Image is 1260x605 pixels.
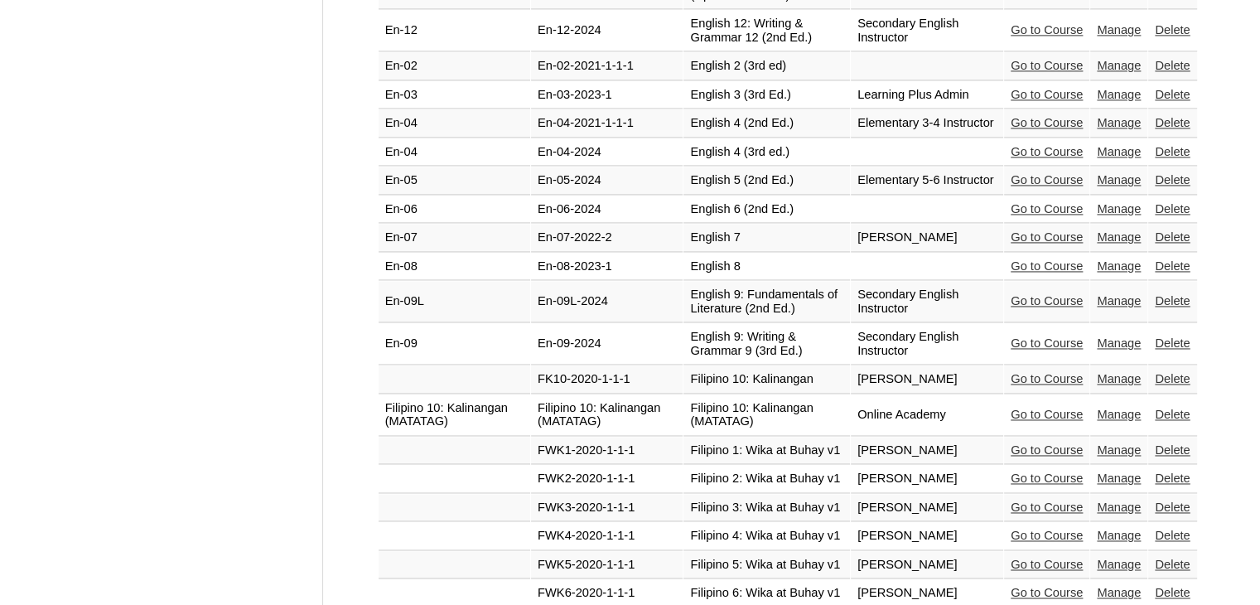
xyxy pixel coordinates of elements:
a: Manage [1097,529,1141,542]
td: En-09-2024 [531,323,683,365]
td: FK10-2020-1-1-1 [531,365,683,394]
td: Filipino 3: Wika at Buhay v1 [683,494,850,522]
td: En-12-2024 [531,10,683,51]
a: Go to Course [1011,443,1083,457]
td: [PERSON_NAME] [851,465,1003,493]
a: Go to Course [1011,529,1083,542]
td: [PERSON_NAME] [851,437,1003,465]
td: Filipino 4: Wika at Buhay v1 [683,522,850,550]
a: Go to Course [1011,372,1083,385]
a: Manage [1097,116,1141,129]
a: Go to Course [1011,294,1083,307]
td: Elementary 3-4 Instructor [851,109,1003,138]
a: Delete [1155,372,1190,385]
a: Go to Course [1011,501,1083,514]
td: En-08 [379,253,530,281]
td: Learning Plus Admin [851,81,1003,109]
td: En-02 [379,52,530,80]
a: Delete [1155,230,1190,244]
a: Delete [1155,529,1190,542]
td: English 9: Fundamentals of Literature (2nd Ed.) [683,281,850,322]
td: En-04-2024 [531,138,683,167]
td: Filipino 10: Kalinangan (MATATAG) [683,394,850,436]
a: Manage [1097,23,1141,36]
a: Delete [1155,558,1190,571]
a: Delete [1155,501,1190,514]
td: [PERSON_NAME] [851,224,1003,252]
td: En-06 [379,196,530,224]
a: Manage [1097,408,1141,421]
a: Manage [1097,501,1141,514]
td: Filipino 10: Kalinangan (MATATAG) [531,394,683,436]
a: Go to Course [1011,259,1083,273]
td: En-05-2024 [531,167,683,195]
a: Delete [1155,259,1190,273]
td: Filipino 5: Wika at Buhay v1 [683,551,850,579]
td: En-04 [379,109,530,138]
td: En-04-2021-1-1-1 [531,109,683,138]
td: En-09L-2024 [531,281,683,322]
td: En-09L [379,281,530,322]
td: Elementary 5-6 Instructor [851,167,1003,195]
td: FWK5-2020-1-1-1 [531,551,683,579]
td: FWK1-2020-1-1-1 [531,437,683,465]
td: [PERSON_NAME] [851,365,1003,394]
a: Delete [1155,145,1190,158]
a: Delete [1155,586,1190,599]
td: English 2 (3rd ed) [683,52,850,80]
a: Go to Course [1011,173,1083,186]
td: En-02-2021-1-1-1 [531,52,683,80]
td: [PERSON_NAME] [851,522,1003,550]
td: En-05 [379,167,530,195]
td: [PERSON_NAME] [851,551,1003,579]
a: Go to Course [1011,145,1083,158]
td: Secondary English Instructor [851,323,1003,365]
td: English 5 (2nd Ed.) [683,167,850,195]
td: FWK2-2020-1-1-1 [531,465,683,493]
a: Go to Course [1011,230,1083,244]
a: Manage [1097,372,1141,385]
td: En-03 [379,81,530,109]
a: Manage [1097,230,1141,244]
a: Manage [1097,59,1141,72]
a: Delete [1155,88,1190,101]
td: En-08-2023-1 [531,253,683,281]
a: Manage [1097,173,1141,186]
td: English 3 (3rd Ed.) [683,81,850,109]
td: FWK3-2020-1-1-1 [531,494,683,522]
a: Delete [1155,59,1190,72]
td: En-04 [379,138,530,167]
a: Manage [1097,294,1141,307]
td: FWK4-2020-1-1-1 [531,522,683,550]
a: Go to Course [1011,586,1083,599]
a: Delete [1155,294,1190,307]
td: En-07 [379,224,530,252]
a: Manage [1097,145,1141,158]
a: Go to Course [1011,472,1083,485]
a: Go to Course [1011,408,1083,421]
a: Delete [1155,173,1190,186]
td: Secondary English Instructor [851,281,1003,322]
td: English 8 [683,253,850,281]
a: Manage [1097,336,1141,350]
a: Delete [1155,408,1190,421]
a: Go to Course [1011,59,1083,72]
a: Delete [1155,336,1190,350]
td: Filipino 10: Kalinangan [683,365,850,394]
a: Manage [1097,558,1141,571]
td: English 4 (2nd Ed.) [683,109,850,138]
a: Delete [1155,472,1190,485]
td: English 4 (3rd ed.) [683,138,850,167]
a: Go to Course [1011,116,1083,129]
td: Filipino 1: Wika at Buhay v1 [683,437,850,465]
a: Manage [1097,88,1141,101]
td: English 7 [683,224,850,252]
a: Go to Course [1011,336,1083,350]
a: Delete [1155,443,1190,457]
a: Manage [1097,202,1141,215]
a: Manage [1097,472,1141,485]
a: Go to Course [1011,202,1083,215]
a: Go to Course [1011,558,1083,571]
td: English 9: Writing & Grammar 9 (3rd Ed.) [683,323,850,365]
td: Filipino 10: Kalinangan (MATATAG) [379,394,530,436]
